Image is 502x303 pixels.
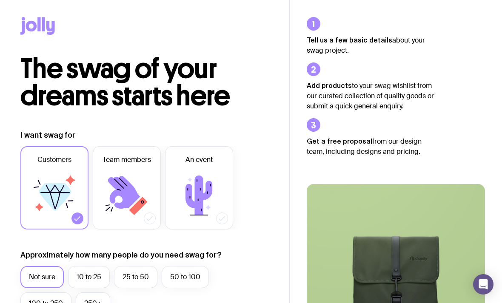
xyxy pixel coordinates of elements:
span: The swag of your dreams starts here [20,52,230,113]
span: An event [185,155,213,165]
strong: Get a free proposal [307,137,372,145]
label: 10 to 25 [68,266,110,288]
label: 25 to 50 [114,266,157,288]
label: Not sure [20,266,64,288]
label: 50 to 100 [162,266,209,288]
div: Open Intercom Messenger [473,274,493,295]
p: from our design team, including designs and pricing. [307,136,434,157]
strong: Tell us a few basic details [307,36,392,44]
label: Approximately how many people do you need swag for? [20,250,222,260]
span: Customers [37,155,71,165]
p: to your swag wishlist from our curated collection of quality goods or submit a quick general enqu... [307,80,434,111]
label: I want swag for [20,130,75,140]
strong: Add products [307,82,352,89]
span: Team members [103,155,151,165]
p: about your swag project. [307,35,434,56]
